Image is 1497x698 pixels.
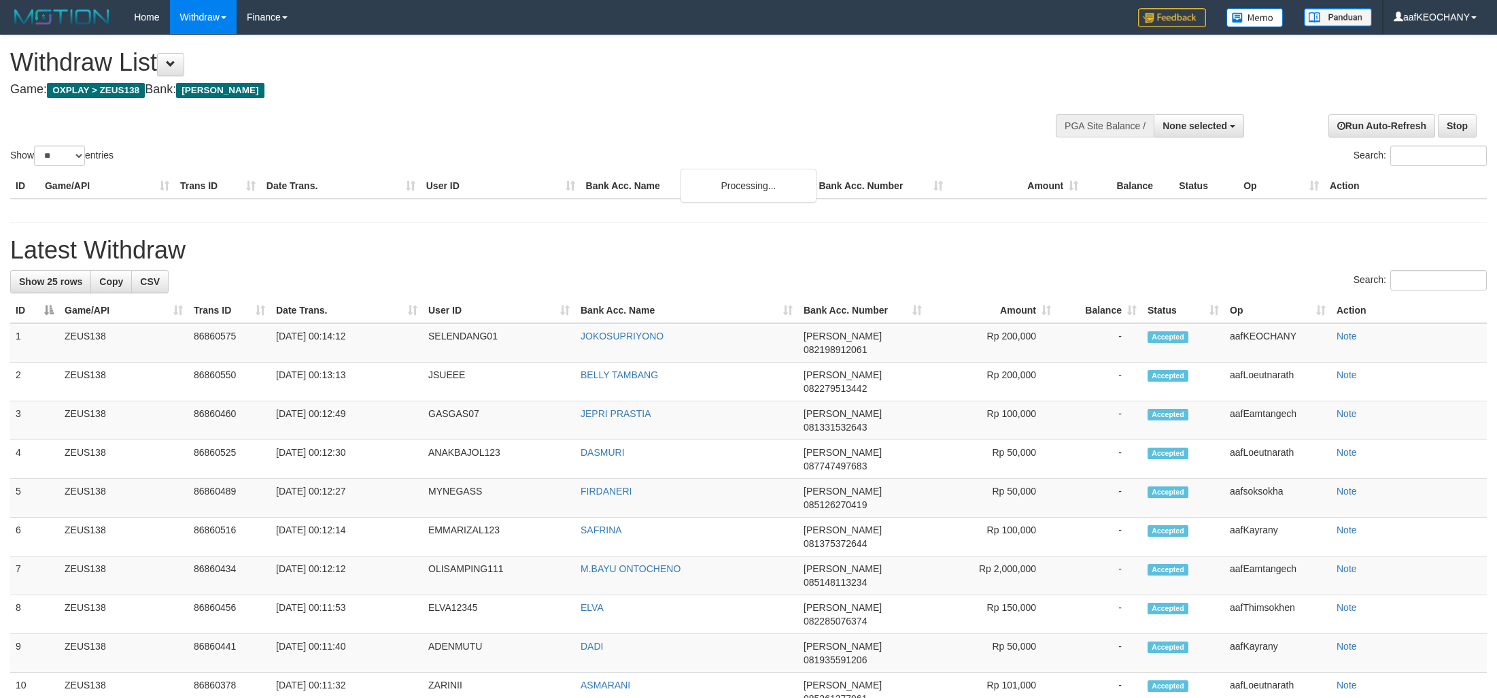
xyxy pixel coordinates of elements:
[176,83,264,98] span: [PERSON_NAME]
[804,408,882,419] span: [PERSON_NAME]
[1148,603,1188,614] span: Accepted
[34,146,85,166] select: Showentries
[1224,634,1331,673] td: aafKayrany
[1337,525,1357,535] a: Note
[581,369,658,380] a: BELLY TAMBANG
[927,479,1056,518] td: Rp 50,000
[59,518,188,556] td: ZEUS138
[271,595,423,634] td: [DATE] 00:11:53
[927,440,1056,479] td: Rp 50,000
[1224,323,1331,363] td: aafKEOCHANY
[1056,556,1142,595] td: -
[188,595,271,634] td: 86860456
[423,595,575,634] td: ELVA12345
[10,237,1487,264] h1: Latest Withdraw
[813,173,948,199] th: Bank Acc. Number
[1056,401,1142,440] td: -
[1304,8,1372,27] img: panduan.png
[927,298,1056,323] th: Amount: activate to sort column ascending
[271,634,423,673] td: [DATE] 00:11:40
[188,298,271,323] th: Trans ID: activate to sort column ascending
[581,563,681,574] a: M.BAYU ONTOCHENO
[1226,8,1284,27] img: Button%20Memo.svg
[19,276,82,287] span: Show 25 rows
[927,634,1056,673] td: Rp 50,000
[927,363,1056,401] td: Rp 200,000
[59,479,188,518] td: ZEUS138
[10,401,59,440] td: 3
[10,479,59,518] td: 5
[1224,518,1331,556] td: aafKayrany
[581,602,604,613] a: ELVA
[423,440,575,479] td: ANAKBAJOL123
[1224,440,1331,479] td: aafLoeutnarath
[927,556,1056,595] td: Rp 2,000,000
[10,363,59,401] td: 2
[1148,409,1188,420] span: Accepted
[59,595,188,634] td: ZEUS138
[10,298,59,323] th: ID: activate to sort column descending
[804,602,882,613] span: [PERSON_NAME]
[927,518,1056,556] td: Rp 100,000
[804,447,882,458] span: [PERSON_NAME]
[948,173,1084,199] th: Amount
[1148,370,1188,382] span: Accepted
[581,331,664,342] a: JOKOSUPRIYONO
[39,173,175,199] th: Game/API
[804,383,867,394] span: Copy 082279513442 to clipboard
[804,654,867,665] span: Copy 081935591206 to clipboard
[1142,298,1224,323] th: Status: activate to sort column ascending
[927,323,1056,363] td: Rp 200,000
[1224,556,1331,595] td: aafEamtangech
[1056,595,1142,634] td: -
[59,440,188,479] td: ZEUS138
[804,680,882,691] span: [PERSON_NAME]
[59,298,188,323] th: Game/API: activate to sort column ascending
[1163,120,1227,131] span: None selected
[423,363,575,401] td: JSUEEE
[261,173,421,199] th: Date Trans.
[140,276,160,287] span: CSV
[59,401,188,440] td: ZEUS138
[423,323,575,363] td: SELENDANG01
[423,634,575,673] td: ADENMUTU
[581,173,814,199] th: Bank Acc. Name
[1328,114,1435,137] a: Run Auto-Refresh
[927,595,1056,634] td: Rp 150,000
[188,556,271,595] td: 86860434
[1337,563,1357,574] a: Note
[804,577,867,588] span: Copy 085148113234 to clipboard
[1056,114,1154,137] div: PGA Site Balance /
[1056,479,1142,518] td: -
[10,556,59,595] td: 7
[1148,331,1188,343] span: Accepted
[1337,408,1357,419] a: Note
[421,173,581,199] th: User ID
[1173,173,1238,199] th: Status
[1337,680,1357,691] a: Note
[1331,298,1487,323] th: Action
[188,634,271,673] td: 86860441
[47,83,145,98] span: OXPLAY > ZEUS138
[1224,595,1331,634] td: aafThimsokhen
[1224,363,1331,401] td: aafLoeutnarath
[10,270,91,293] a: Show 25 rows
[581,447,625,458] a: DASMURI
[1056,298,1142,323] th: Balance: activate to sort column ascending
[581,408,651,419] a: JEPRI PRASTIA
[10,440,59,479] td: 4
[575,298,798,323] th: Bank Acc. Name: activate to sort column ascending
[423,479,575,518] td: MYNEGASS
[1154,114,1244,137] button: None selected
[10,634,59,673] td: 9
[581,525,622,535] a: SAFRINA
[681,169,816,203] div: Processing...
[581,486,632,497] a: FIRDANERI
[271,479,423,518] td: [DATE] 00:12:27
[804,499,867,510] span: Copy 085126270419 to clipboard
[804,369,882,380] span: [PERSON_NAME]
[1056,363,1142,401] td: -
[1084,173,1173,199] th: Balance
[1238,173,1324,199] th: Op
[188,363,271,401] td: 86860550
